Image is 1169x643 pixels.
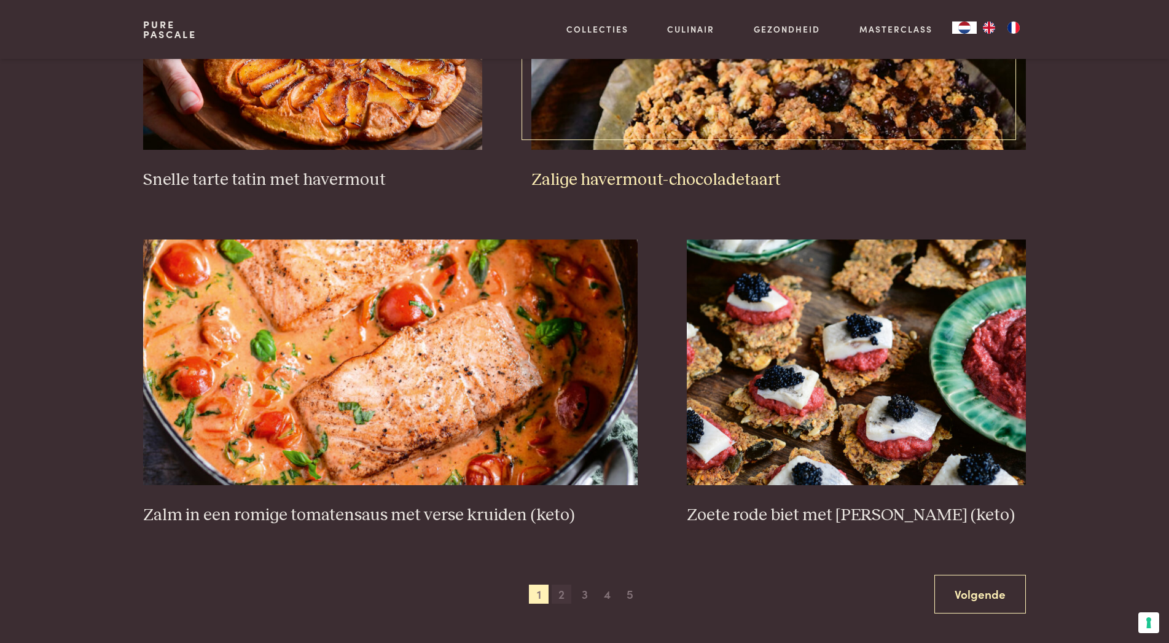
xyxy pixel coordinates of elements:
[620,585,640,604] span: 5
[1001,21,1026,34] a: FR
[529,585,549,604] span: 1
[952,21,977,34] div: Language
[531,170,1026,191] h3: Zalige havermout-chocoladetaart
[687,240,1026,526] a: Zoete rode biet met zure haring (keto) Zoete rode biet met [PERSON_NAME] (keto)
[143,240,638,485] img: Zalm in een romige tomatensaus met verse kruiden (keto)
[977,21,1001,34] a: EN
[754,23,820,36] a: Gezondheid
[687,240,1026,485] img: Zoete rode biet met zure haring (keto)
[552,585,571,604] span: 2
[934,575,1026,614] a: Volgende
[859,23,932,36] a: Masterclass
[143,240,638,526] a: Zalm in een romige tomatensaus met verse kruiden (keto) Zalm in een romige tomatensaus met verse ...
[575,585,595,604] span: 3
[977,21,1026,34] ul: Language list
[143,505,638,526] h3: Zalm in een romige tomatensaus met verse kruiden (keto)
[667,23,714,36] a: Culinair
[952,21,1026,34] aside: Language selected: Nederlands
[143,170,482,191] h3: Snelle tarte tatin met havermout
[687,505,1026,526] h3: Zoete rode biet met [PERSON_NAME] (keto)
[598,585,617,604] span: 4
[952,21,977,34] a: NL
[143,20,197,39] a: PurePascale
[1138,612,1159,633] button: Uw voorkeuren voor toestemming voor trackingtechnologieën
[566,23,628,36] a: Collecties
